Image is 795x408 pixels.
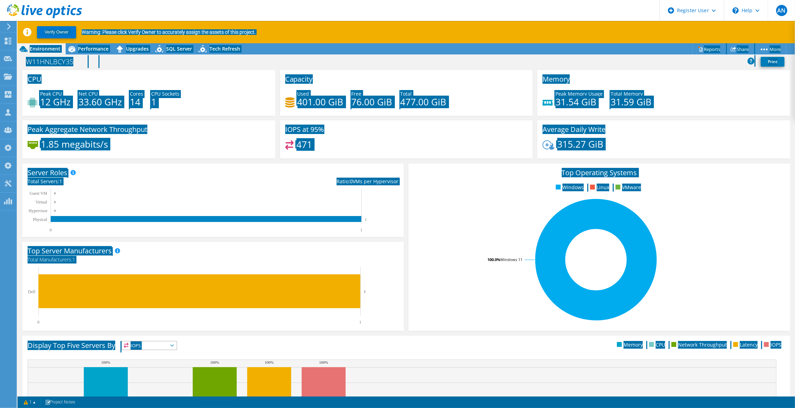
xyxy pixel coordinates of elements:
[59,178,62,185] span: 1
[733,7,739,14] svg: \n
[647,341,665,349] li: CPU
[400,98,447,106] h4: 477.00 GiB
[588,184,609,191] li: Linux
[130,98,143,106] h4: 14
[28,247,112,255] h3: Top Server Manufacturers
[414,169,785,177] h3: Top Operating Systems
[28,289,35,294] text: Dell
[213,178,398,185] div: Ratio: VMs per Hypervisor
[776,5,787,16] span: AN
[166,45,192,52] span: SQL Server
[37,26,76,38] button: Verify Owner
[36,200,47,205] text: Virtual
[209,45,240,52] span: Tech Refresh
[400,90,412,97] span: Total
[692,44,726,54] a: Reports
[285,126,324,133] h3: IOPS at 95%
[611,90,643,97] span: Total Memory
[151,98,179,106] h4: 1
[555,90,603,97] span: Peak Memory Usage
[40,90,62,97] span: Peak CPU
[30,45,60,52] span: Environment
[82,29,256,35] p: Warning: Please click Verify Owner to accurately assign the assets of this project.
[762,341,781,349] li: IOPS
[731,341,758,349] li: Latency
[79,90,98,97] span: Net CPU
[364,289,366,294] text: 1
[54,192,56,195] text: 0
[365,218,367,221] text: 1
[54,209,56,213] text: 0
[285,75,313,83] h3: Capacity
[352,90,362,97] span: Free
[151,90,179,97] span: CPU Sockets
[23,58,84,66] h1: W11HNLBCY35
[500,257,522,262] tspan: Windows 11
[614,184,641,191] li: VMware
[72,256,75,263] span: 1
[30,191,47,196] text: Guest VM
[19,398,41,407] a: 1
[611,98,652,106] h4: 31.59 GiB
[360,228,362,232] text: 1
[543,75,570,83] h3: Memory
[350,178,353,185] span: 0
[40,398,80,407] a: Project Notes
[352,98,392,106] h4: 76.00 GiB
[41,140,108,148] h4: 1.85 megabits/s
[761,57,785,67] a: Print
[33,217,47,222] text: Physical
[54,200,56,204] text: 0
[28,178,213,185] div: Total Servers:
[28,256,398,264] h4: Total Manufacturers:
[557,140,603,148] h4: 315.27 GiB
[101,360,110,364] text: 100%
[122,341,177,350] span: IOPS
[359,320,361,325] text: 1
[40,98,71,106] h4: 12 GHz
[50,228,52,232] text: 0
[78,45,109,52] span: Performance
[554,184,584,191] li: Windows
[130,90,143,97] span: Cores
[297,98,344,106] h4: 401.00 GiB
[79,98,122,106] h4: 33.60 GHz
[296,141,312,148] h4: 471
[29,208,47,213] text: Hypervisor
[754,44,786,54] a: More
[28,75,42,83] h3: CPU
[615,341,643,349] li: Memory
[28,169,67,177] h3: Server Roles
[37,320,39,325] text: 0
[265,360,274,364] text: 100%
[28,126,147,133] h3: Peak Aggregate Network Throughput
[555,98,603,106] h4: 31.54 GiB
[297,90,309,97] span: Used
[319,360,328,364] text: 100%
[126,45,149,52] span: Upgrades
[726,44,754,54] a: Share
[487,257,500,262] tspan: 100.0%
[210,360,219,364] text: 100%
[543,126,605,133] h3: Average Daily Write
[670,341,727,349] li: Network Throughput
